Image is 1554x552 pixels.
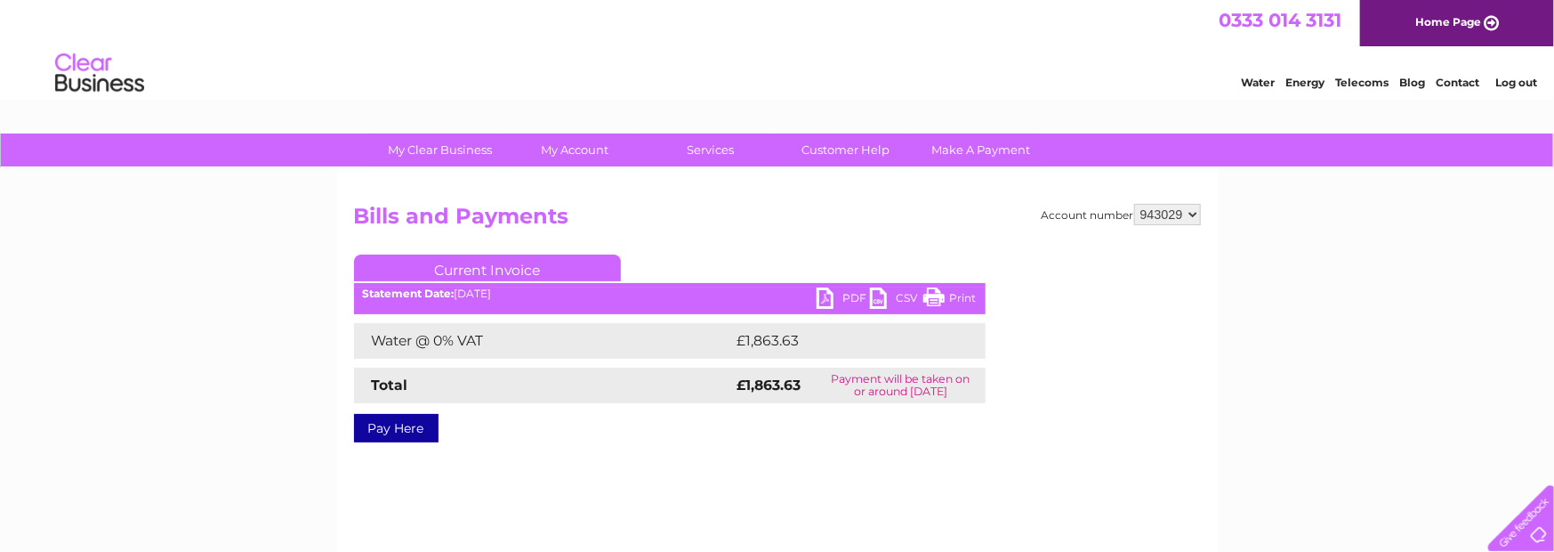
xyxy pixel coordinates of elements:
[372,377,408,394] strong: Total
[1436,76,1479,89] a: Contact
[354,288,986,300] div: [DATE]
[1042,204,1201,225] div: Account number
[923,288,977,313] a: Print
[772,134,919,166] a: Customer Help
[1219,9,1341,31] a: 0333 014 3131
[354,414,439,442] a: Pay Here
[907,134,1054,166] a: Make A Payment
[1285,76,1325,89] a: Energy
[817,288,870,313] a: PDF
[816,368,985,403] td: Payment will be taken on or around [DATE]
[637,134,784,166] a: Services
[354,255,621,281] a: Current Invoice
[358,10,1198,86] div: Clear Business is a trading name of Verastar Limited (registered in [GEOGRAPHIC_DATA] No. 3667643...
[1241,76,1275,89] a: Water
[1335,76,1389,89] a: Telecoms
[54,46,145,101] img: logo.png
[733,323,957,359] td: £1,863.63
[737,377,801,394] strong: £1,863.63
[354,204,1201,238] h2: Bills and Payments
[870,288,923,313] a: CSV
[502,134,648,166] a: My Account
[1495,76,1537,89] a: Log out
[363,287,455,300] b: Statement Date:
[1399,76,1425,89] a: Blog
[354,323,733,359] td: Water @ 0% VAT
[366,134,513,166] a: My Clear Business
